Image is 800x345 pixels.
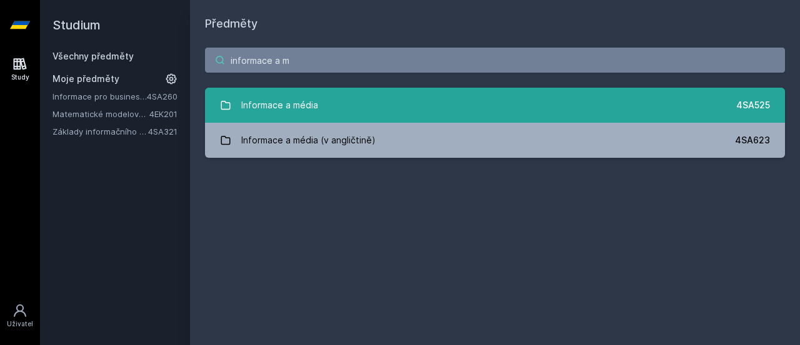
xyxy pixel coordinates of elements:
[52,125,148,138] a: Základy informačního managementu
[147,91,177,101] a: 4SA260
[7,319,33,329] div: Uživatel
[52,108,149,120] a: Matematické modelování
[2,50,37,88] a: Study
[2,297,37,335] a: Uživatel
[205,88,785,123] a: Informace a média 4SA525
[11,73,29,82] div: Study
[52,51,134,61] a: Všechny předměty
[52,90,147,103] a: Informace pro business (v angličtině)
[241,93,318,118] div: Informace a média
[205,48,785,73] input: Název nebo ident předmětu…
[241,128,376,153] div: Informace a média (v angličtině)
[52,73,119,85] span: Moje předměty
[736,99,770,111] div: 4SA525
[205,123,785,158] a: Informace a média (v angličtině) 4SA623
[735,134,770,147] div: 4SA623
[205,15,785,33] h1: Předměty
[149,109,177,119] a: 4EK201
[148,126,177,136] a: 4SA321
